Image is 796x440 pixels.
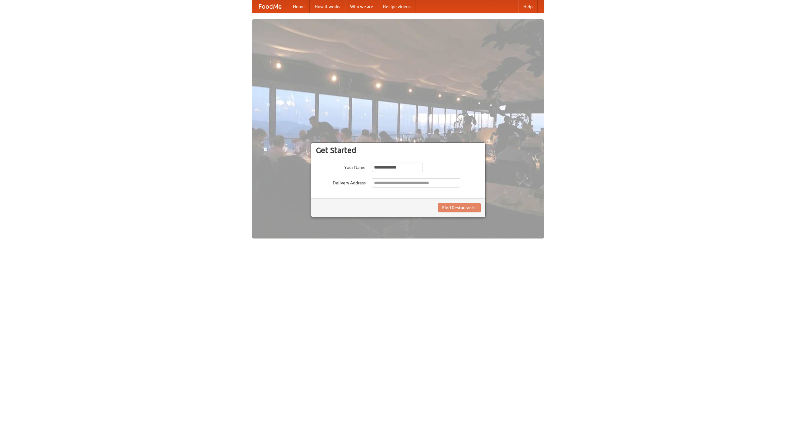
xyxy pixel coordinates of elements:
a: FoodMe [252,0,288,13]
a: Recipe videos [378,0,415,13]
a: Help [518,0,538,13]
button: Find Restaurants! [438,203,481,212]
a: Who we are [345,0,378,13]
h3: Get Started [316,146,481,155]
label: Delivery Address [316,178,366,186]
a: Home [288,0,310,13]
label: Your Name [316,163,366,170]
a: How it works [310,0,345,13]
